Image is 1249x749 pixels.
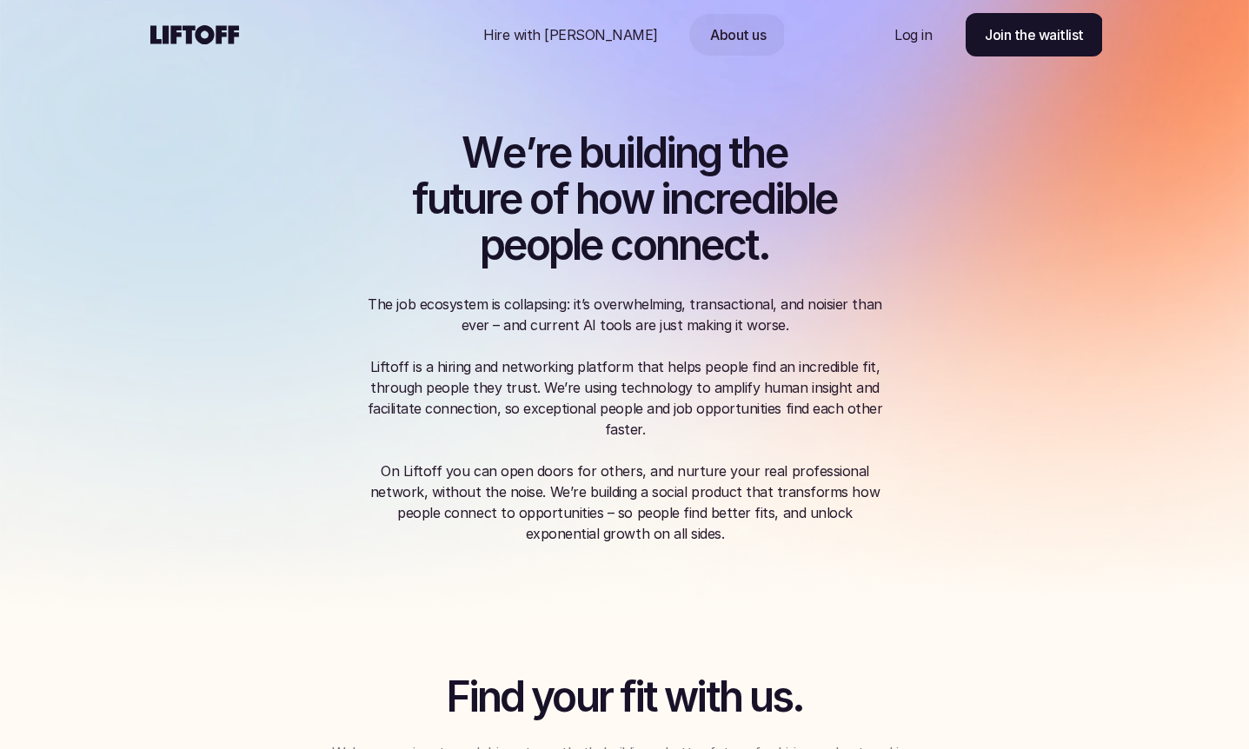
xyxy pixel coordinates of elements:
span: i [625,130,634,176]
span: o [598,176,621,222]
p: On Liftoff you can open doors for others, and nurture your real professional network, without the... [364,461,886,544]
span: b [783,176,807,222]
span: h [741,130,764,176]
a: Nav Link [689,14,787,56]
span: r [535,130,548,176]
a: Nav Link [462,14,679,56]
a: Nav Link [874,14,953,56]
span: r [714,176,728,222]
span: c [723,222,745,268]
span: n [674,130,697,176]
span: f [412,176,427,222]
span: r [485,176,499,222]
span: f [553,176,568,222]
span: c [610,222,632,268]
span: l [634,130,642,176]
span: e [503,222,526,268]
span: i [774,176,783,222]
span: b [579,130,602,176]
span: e [728,176,751,222]
span: u [427,176,449,222]
span: i [666,130,674,176]
p: Log in [894,24,932,45]
span: l [572,222,580,268]
span: h [575,176,598,222]
span: o [529,176,552,222]
span: t [728,130,741,176]
span: e [765,130,787,176]
span: e [580,222,602,268]
span: t [449,176,462,222]
span: e [548,130,571,176]
span: w [621,176,653,222]
span: . [758,222,769,268]
span: u [602,130,625,176]
span: n [655,222,678,268]
span: t [745,222,758,268]
p: Hire with [PERSON_NAME] [483,24,658,45]
span: e [499,176,522,222]
span: W [462,130,502,176]
span: g [697,130,721,176]
span: i [661,176,669,222]
span: d [642,130,666,176]
span: e [502,130,525,176]
p: Join the waitlist [985,24,1084,45]
span: ’ [525,130,535,176]
span: n [669,176,692,222]
span: l [807,176,814,222]
p: The job ecosystem is collapsing: it’s overwhelming, transactional, and noisier than ever – and cu... [364,294,886,440]
span: o [633,222,655,268]
h2: Find your fit with us. [321,674,929,720]
a: Join the waitlist [966,13,1103,56]
span: e [814,176,837,222]
span: p [480,222,503,268]
span: e [701,222,723,268]
span: d [751,176,774,222]
span: o [526,222,548,268]
span: u [462,176,485,222]
span: n [678,222,701,268]
p: About us [710,24,766,45]
span: c [693,176,714,222]
span: p [548,222,572,268]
